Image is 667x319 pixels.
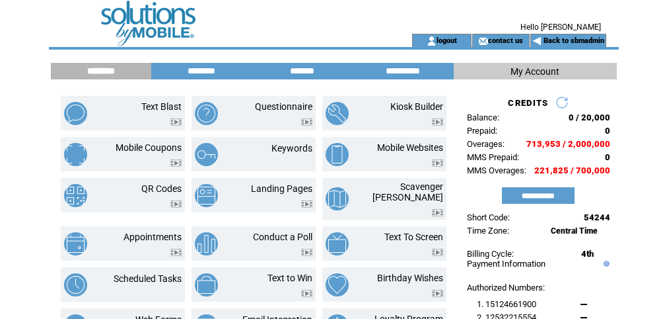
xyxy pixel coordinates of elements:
[301,118,312,126] img: video.png
[64,102,87,125] img: text-blast.png
[605,152,610,162] span: 0
[508,98,548,108] span: CREDITS
[390,101,443,112] a: Kiosk Builder
[267,273,312,283] a: Text to Win
[551,226,598,236] span: Central Time
[534,165,610,175] span: 221,825 / 700,000
[326,102,349,125] img: kiosk-builder.png
[488,36,523,44] a: contact us
[195,184,218,207] img: landing-pages.png
[532,36,542,46] img: backArrow.gif
[467,226,509,236] span: Time Zone:
[581,249,594,259] span: 4th
[326,273,349,296] img: birthday-wishes.png
[255,101,312,112] a: Questionnaire
[170,249,182,256] img: video.png
[326,187,349,210] img: scavenger-hunt.png
[600,261,610,267] img: help.gif
[510,66,559,77] span: My Account
[467,249,514,259] span: Billing Cycle:
[477,299,536,309] span: 1. 15124661900
[437,36,457,44] a: logout
[195,232,218,255] img: conduct-a-poll.png
[116,142,182,153] a: Mobile Coupons
[271,143,312,154] a: Keywords
[478,36,488,46] img: contact_us_icon.gif
[377,273,443,283] a: Birthday Wishes
[301,290,312,297] img: video.png
[64,184,87,207] img: qr-codes.png
[195,102,218,125] img: questionnaire.png
[64,143,87,166] img: mobile-coupons.png
[326,232,349,255] img: text-to-screen.png
[301,201,312,208] img: video.png
[584,212,610,222] span: 54244
[301,249,312,256] img: video.png
[195,143,218,166] img: keywords.png
[170,118,182,126] img: video.png
[467,283,545,293] span: Authorized Numbers:
[141,101,182,112] a: Text Blast
[170,159,182,167] img: video.png
[569,113,610,122] span: 0 / 20,000
[467,259,545,269] a: Payment Information
[467,139,505,149] span: Overages:
[526,139,610,149] span: 713,953 / 2,000,000
[605,126,610,136] span: 0
[377,142,443,153] a: Mobile Websites
[384,232,443,242] a: Text To Screen
[520,23,601,32] span: Hello [PERSON_NAME]
[372,181,443,203] a: Scavenger [PERSON_NAME]
[467,126,497,136] span: Prepaid:
[123,232,182,242] a: Appointments
[467,212,510,222] span: Short Code:
[432,118,443,126] img: video.png
[141,183,182,194] a: QR Codes
[467,113,499,122] span: Balance:
[544,36,604,45] a: Back to sbmadmin
[253,232,312,242] a: Conduct a Poll
[432,290,443,297] img: video.png
[114,273,182,284] a: Scheduled Tasks
[467,165,526,175] span: MMS Overages:
[64,232,87,255] img: appointments.png
[427,36,437,46] img: account_icon.gif
[64,273,87,296] img: scheduled-tasks.png
[432,249,443,256] img: video.png
[432,159,443,167] img: video.png
[251,183,312,194] a: Landing Pages
[432,209,443,216] img: video.png
[170,201,182,208] img: video.png
[467,152,519,162] span: MMS Prepaid:
[326,143,349,166] img: mobile-websites.png
[195,273,218,296] img: text-to-win.png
